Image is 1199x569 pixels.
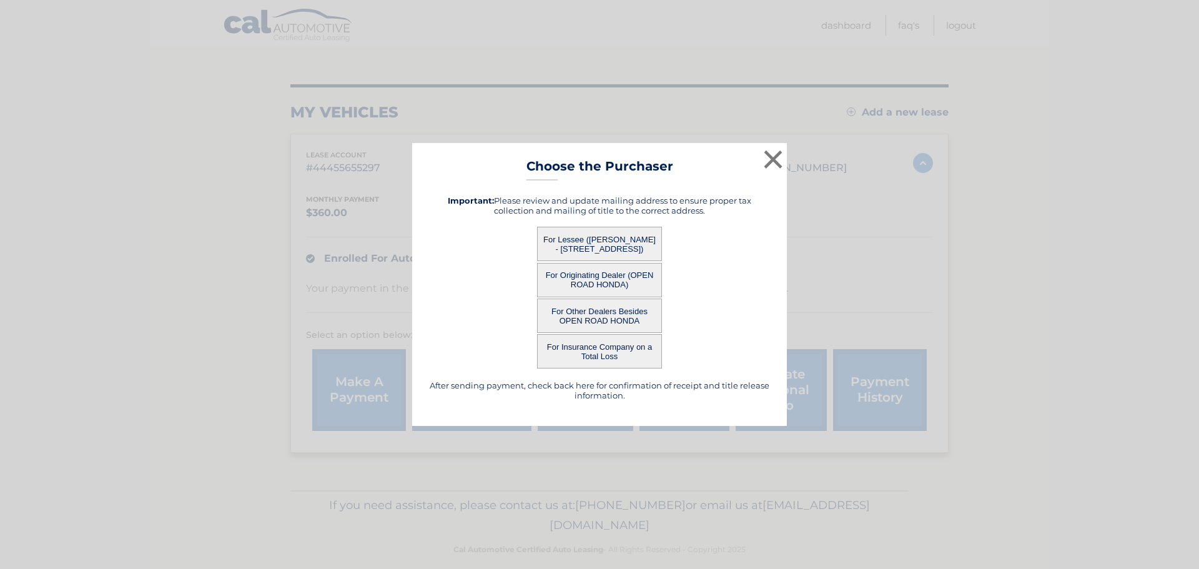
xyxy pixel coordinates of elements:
[761,147,786,172] button: ×
[428,195,771,215] h5: Please review and update mailing address to ensure proper tax collection and mailing of title to ...
[537,263,662,297] button: For Originating Dealer (OPEN ROAD HONDA)
[537,299,662,333] button: For Other Dealers Besides OPEN ROAD HONDA
[526,159,673,181] h3: Choose the Purchaser
[428,380,771,400] h5: After sending payment, check back here for confirmation of receipt and title release information.
[537,334,662,369] button: For Insurance Company on a Total Loss
[537,227,662,261] button: For Lessee ([PERSON_NAME] - [STREET_ADDRESS])
[448,195,494,205] strong: Important:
